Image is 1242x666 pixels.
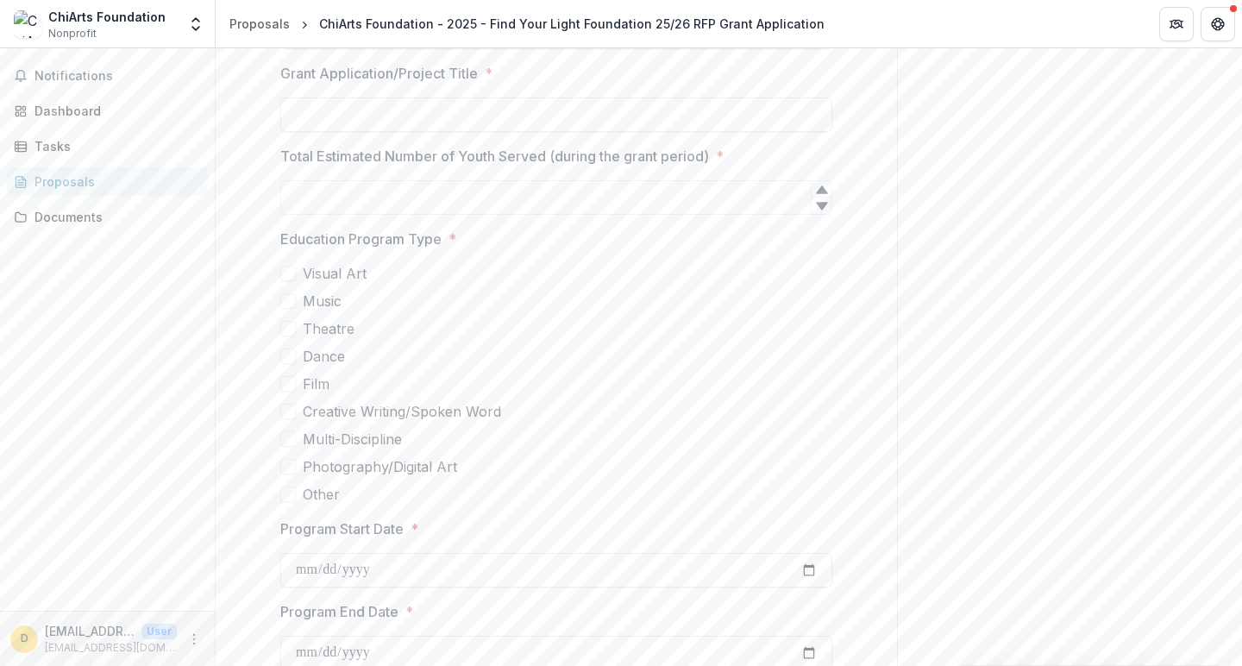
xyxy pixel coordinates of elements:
div: Proposals [34,173,194,191]
nav: breadcrumb [223,11,831,36]
span: Multi-Discipline [303,429,402,449]
div: Tasks [34,137,194,155]
span: Music [303,291,342,311]
div: Proposals [229,15,290,33]
div: Documents [34,208,194,226]
p: [EMAIL_ADDRESS][DOMAIN_NAME] [45,622,135,640]
p: Program Start Date [280,518,404,539]
span: Film [303,374,329,394]
span: Visual Art [303,263,367,284]
p: User [141,624,177,639]
div: ChiArts Foundation [48,8,166,26]
div: Dashboard [34,102,194,120]
a: Tasks [7,132,208,160]
button: Partners [1159,7,1194,41]
p: [EMAIL_ADDRESS][DOMAIN_NAME] [45,640,177,656]
p: Grant Application/Project Title [280,63,478,84]
span: Photography/Digital Art [303,456,457,477]
span: Notifications [34,69,201,84]
a: Documents [7,203,208,231]
span: Other [303,484,340,505]
p: Education Program Type [280,229,442,249]
a: Dashboard [7,97,208,125]
span: Creative Writing/Spoken Word [303,401,501,422]
button: More [184,629,204,650]
span: Dance [303,346,345,367]
button: Notifications [7,62,208,90]
p: Program End Date [280,601,398,622]
span: Nonprofit [48,26,97,41]
a: Proposals [223,11,297,36]
a: Proposals [7,167,208,196]
div: development@chiartsfoundation.org [21,633,28,644]
button: Open entity switcher [184,7,208,41]
div: ChiArts Foundation - 2025 - Find Your Light Foundation 25/26 RFP Grant Application [319,15,825,33]
p: Total Estimated Number of Youth Served (during the grant period) [280,146,709,166]
button: Get Help [1201,7,1235,41]
img: ChiArts Foundation [14,10,41,38]
span: Theatre [303,318,354,339]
